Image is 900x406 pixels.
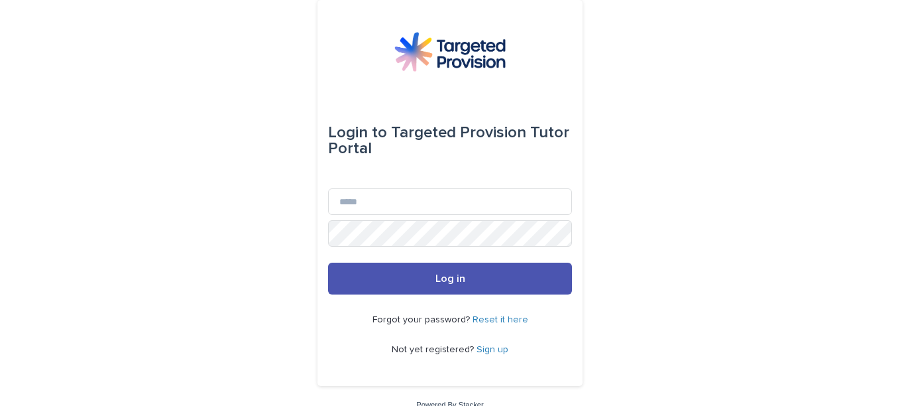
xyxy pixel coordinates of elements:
span: Forgot your password? [372,315,473,324]
button: Log in [328,263,572,295]
span: Log in [435,273,465,284]
img: M5nRWzHhSzIhMunXDL62 [394,32,506,72]
span: Login to [328,125,387,141]
div: Targeted Provision Tutor Portal [328,114,572,167]
a: Reset it here [473,315,528,324]
a: Sign up [477,345,508,354]
span: Not yet registered? [392,345,477,354]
